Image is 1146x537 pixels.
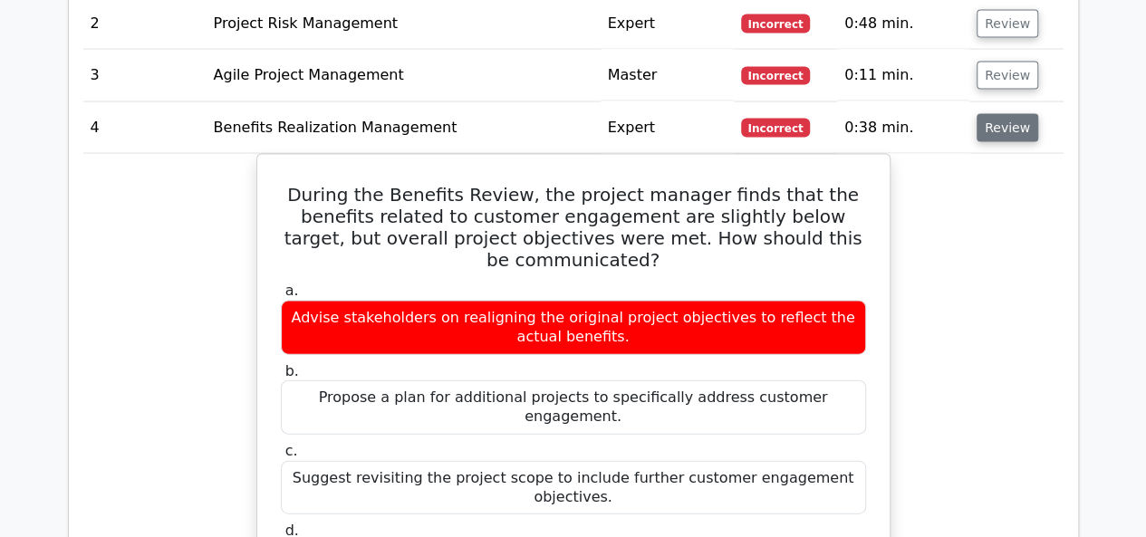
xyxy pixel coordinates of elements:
button: Review [977,62,1038,90]
span: c. [285,442,298,459]
td: Benefits Realization Management [207,102,601,154]
div: Propose a plan for additional projects to specifically address customer engagement. [281,380,866,435]
div: Suggest revisiting the project scope to include further customer engagement objectives. [281,461,866,515]
td: 0:11 min. [837,50,969,101]
td: Master [601,50,734,101]
td: Expert [601,102,734,154]
span: Incorrect [741,14,811,33]
h5: During the Benefits Review, the project manager finds that the benefits related to customer engag... [279,184,868,271]
span: b. [285,362,299,379]
div: Advise stakeholders on realigning the original project objectives to reflect the actual benefits. [281,301,866,355]
span: a. [285,282,299,299]
td: 3 [83,50,207,101]
span: Incorrect [741,67,811,85]
button: Review [977,114,1038,142]
td: 0:38 min. [837,102,969,154]
button: Review [977,10,1038,38]
td: Agile Project Management [207,50,601,101]
span: Incorrect [741,119,811,137]
td: 4 [83,102,207,154]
